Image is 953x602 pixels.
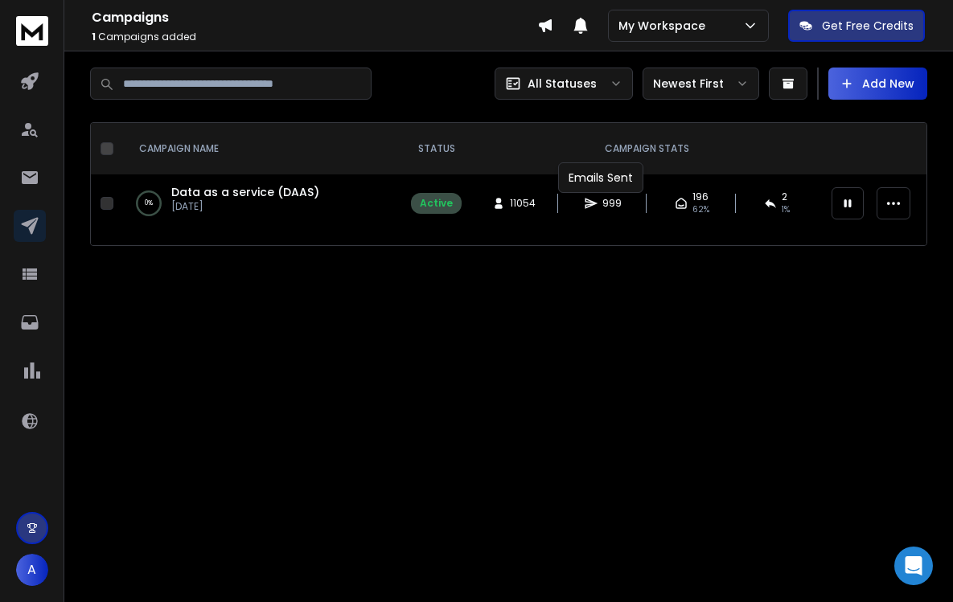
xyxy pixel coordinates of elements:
[471,123,822,174] th: CAMPAIGN STATS
[120,123,401,174] th: CAMPAIGN NAME
[822,18,914,34] p: Get Free Credits
[894,547,933,585] div: Open Intercom Messenger
[16,554,48,586] button: A
[782,190,787,203] span: 2
[92,8,537,27] h1: Campaigns
[171,200,319,213] p: [DATE]
[171,184,319,200] a: Data as a service (DAAS)
[692,203,709,216] span: 62 %
[510,197,536,210] span: 11054
[618,18,712,34] p: My Workspace
[92,31,537,43] p: Campaigns added
[528,76,597,92] p: All Statuses
[828,68,927,100] button: Add New
[145,195,153,211] p: 0 %
[401,123,471,174] th: STATUS
[558,162,643,193] div: Emails Sent
[16,16,48,46] img: logo
[692,190,709,203] span: 196
[782,203,790,216] span: 1 %
[120,174,401,232] td: 0%Data as a service (DAAS)[DATE]
[643,68,759,100] button: Newest First
[420,197,453,210] div: Active
[602,197,622,210] span: 999
[92,30,96,43] span: 1
[788,10,925,42] button: Get Free Credits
